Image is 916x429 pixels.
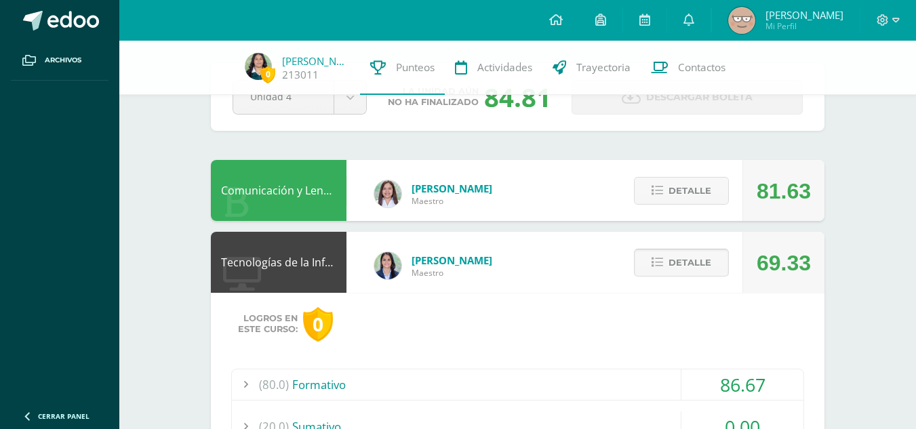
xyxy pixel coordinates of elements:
[388,86,479,108] span: La unidad aún no ha finalizado
[211,160,346,221] div: Comunicación y Lenguaje L3 Inglés 4
[250,81,317,113] span: Unidad 4
[765,20,843,32] span: Mi Perfil
[412,195,492,207] span: Maestro
[728,7,755,34] img: 4f584a23ab57ed1d5ae0c4d956f68ee2.png
[396,60,435,75] span: Punteos
[374,252,401,279] img: 7489ccb779e23ff9f2c3e89c21f82ed0.png
[260,66,275,83] span: 0
[303,307,333,342] div: 0
[445,41,542,95] a: Actividades
[259,369,289,400] span: (80.0)
[412,253,492,267] span: [PERSON_NAME]
[542,41,641,95] a: Trayectoria
[412,267,492,279] span: Maestro
[232,369,803,400] div: Formativo
[245,53,272,80] img: 8670e599328e1b651da57b5535759df0.png
[669,250,711,275] span: Detalle
[38,411,89,421] span: Cerrar panel
[282,54,350,68] a: [PERSON_NAME]
[45,55,81,66] span: Archivos
[634,177,729,205] button: Detalle
[233,81,366,114] a: Unidad 4
[576,60,631,75] span: Trayectoria
[641,41,736,95] a: Contactos
[757,232,811,293] div: 69.33
[669,178,711,203] span: Detalle
[681,369,803,400] div: 86.67
[484,79,551,115] div: 84.81
[412,182,492,195] span: [PERSON_NAME]
[757,161,811,222] div: 81.63
[11,41,108,81] a: Archivos
[238,313,298,335] span: Logros en este curso:
[634,249,729,277] button: Detalle
[360,41,445,95] a: Punteos
[282,68,319,82] a: 213011
[646,81,753,114] span: Descargar boleta
[211,232,346,293] div: Tecnologías de la Información y la Comunicación 4
[678,60,725,75] span: Contactos
[477,60,532,75] span: Actividades
[374,180,401,207] img: acecb51a315cac2de2e3deefdb732c9f.png
[765,8,843,22] span: [PERSON_NAME]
